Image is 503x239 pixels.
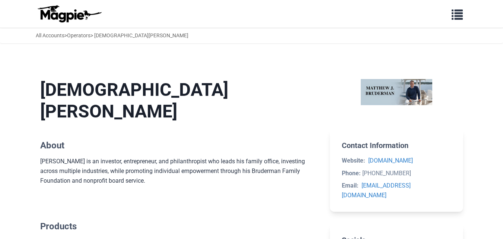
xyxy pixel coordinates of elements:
img: logo-ab69f6fb50320c5b225c76a69d11143b.png [36,5,103,23]
h2: About [40,140,318,151]
a: [DOMAIN_NAME] [368,157,413,164]
div: > > [DEMOGRAPHIC_DATA][PERSON_NAME] [36,31,188,40]
a: [EMAIL_ADDRESS][DOMAIN_NAME] [342,182,411,199]
a: Operators [67,32,90,38]
div: [PERSON_NAME] is an investor, entrepreneur, and philanthropist who leads his family office, inves... [40,157,318,185]
img: Matthew Bruderman logo [361,79,432,105]
h2: Products [40,221,318,232]
strong: Phone: [342,170,361,177]
li: [PHONE_NUMBER] [342,169,451,178]
h2: Contact Information [342,141,451,150]
strong: Email: [342,182,359,189]
h1: [DEMOGRAPHIC_DATA][PERSON_NAME] [40,79,318,122]
strong: Website: [342,157,365,164]
a: All Accounts [36,32,64,38]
